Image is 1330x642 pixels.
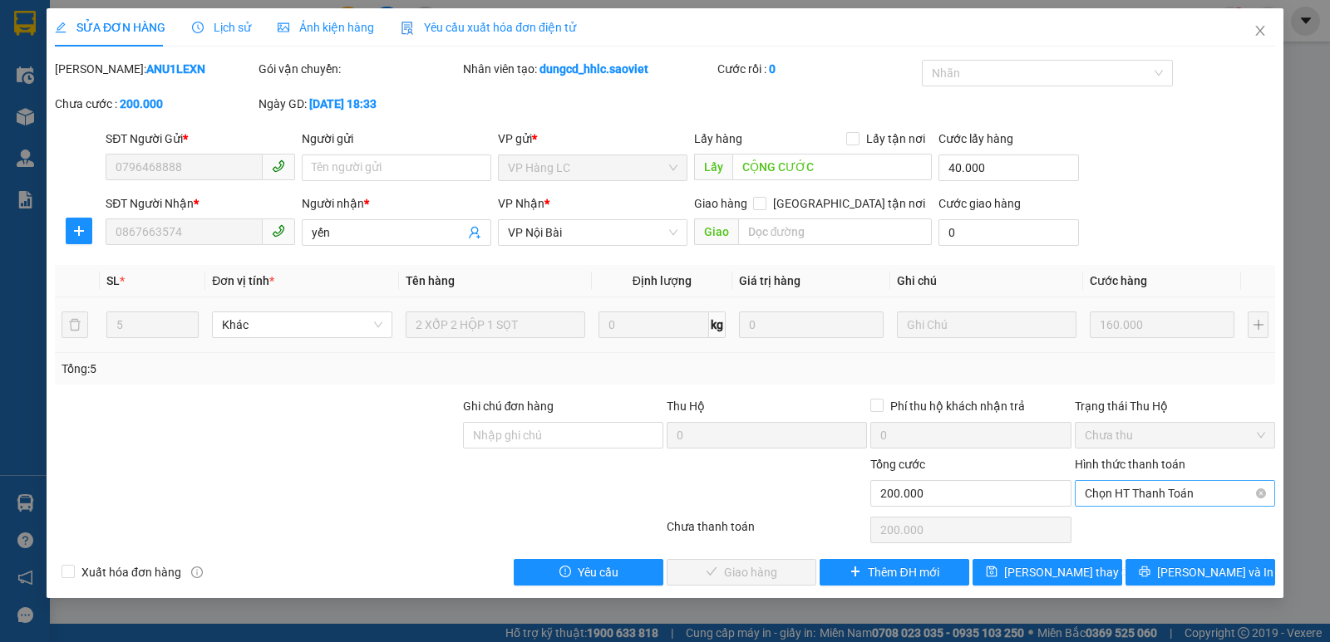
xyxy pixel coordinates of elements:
[739,274,800,287] span: Giá trị hàng
[62,360,515,378] div: Tổng: 5
[694,218,738,245] span: Giao
[1090,311,1234,338] input: 0
[278,22,289,33] span: picture
[739,311,884,338] input: 0
[259,95,459,113] div: Ngày GD:
[498,197,544,210] span: VP Nhận
[463,422,663,448] input: Ghi chú đơn hàng
[272,224,285,238] span: phone
[1090,274,1147,287] span: Cước hàng
[667,399,705,413] span: Thu Hộ
[1248,311,1268,338] button: plus
[884,397,1032,415] span: Phí thu hộ khách nhận trả
[55,21,165,34] span: SỬA ĐƠN HÀNG
[55,22,66,33] span: edit
[192,21,251,34] span: Lịch sử
[259,60,459,78] div: Gói vận chuyển:
[406,274,455,287] span: Tên hàng
[766,194,932,213] span: [GEOGRAPHIC_DATA] tận nơi
[850,566,861,579] span: plus
[106,274,120,287] span: SL
[578,563,618,581] span: Yêu cầu
[309,97,377,110] b: [DATE] 18:33
[1085,481,1265,506] span: Chọn HT Thanh Toán
[694,197,747,210] span: Giao hàng
[769,62,776,76] b: 0
[1075,458,1185,471] label: Hình thức thanh toán
[890,265,1083,297] th: Ghi chú
[738,218,933,245] input: Dọc đường
[401,22,414,35] img: icon
[868,563,938,581] span: Thêm ĐH mới
[66,218,92,244] button: plus
[539,62,648,76] b: dungcd_hhlc.saoviet
[191,566,203,578] span: info-circle
[1075,397,1275,415] div: Trạng thái Thu Hộ
[302,194,491,213] div: Người nhận
[732,154,933,180] input: Dọc đường
[106,130,295,148] div: SĐT Người Gửi
[559,566,571,579] span: exclamation-circle
[498,130,687,148] div: VP gửi
[694,154,732,180] span: Lấy
[508,155,677,180] span: VP Hàng LC
[1256,488,1266,498] span: close-circle
[514,559,663,586] button: exclamation-circleYêu cầu
[897,311,1076,338] input: Ghi Chú
[938,197,1021,210] label: Cước giao hàng
[468,226,481,239] span: user-add
[463,60,715,78] div: Nhân viên tạo:
[106,194,295,213] div: SĐT Người Nhận
[1085,423,1265,448] span: Chưa thu
[278,21,374,34] span: Ảnh kiện hàng
[1254,24,1267,37] span: close
[55,95,255,113] div: Chưa cước :
[973,559,1122,586] button: save[PERSON_NAME] thay đổi
[120,97,163,110] b: 200.000
[694,132,742,145] span: Lấy hàng
[222,312,382,337] span: Khác
[212,274,274,287] span: Đơn vị tính
[62,311,88,338] button: delete
[272,159,285,173] span: phone
[667,559,816,586] button: checkGiao hàng
[633,274,692,287] span: Định lượng
[870,458,925,471] span: Tổng cước
[938,154,1079,181] input: Cước lấy hàng
[401,21,576,34] span: Yêu cầu xuất hóa đơn điện tử
[665,517,869,546] div: Chưa thanh toán
[146,62,205,76] b: ANU1LEXN
[860,130,932,148] span: Lấy tận nơi
[75,563,188,581] span: Xuất hóa đơn hàng
[406,311,585,338] input: VD: Bàn, Ghế
[1004,563,1137,581] span: [PERSON_NAME] thay đổi
[463,399,554,413] label: Ghi chú đơn hàng
[938,219,1079,246] input: Cước giao hàng
[1126,559,1275,586] button: printer[PERSON_NAME] và In
[302,130,491,148] div: Người gửi
[55,60,255,78] div: [PERSON_NAME]:
[986,566,997,579] span: save
[66,224,91,238] span: plus
[1139,566,1150,579] span: printer
[938,132,1013,145] label: Cước lấy hàng
[820,559,969,586] button: plusThêm ĐH mới
[1157,563,1273,581] span: [PERSON_NAME] và In
[508,220,677,245] span: VP Nội Bài
[709,311,726,338] span: kg
[717,60,918,78] div: Cước rồi :
[192,22,204,33] span: clock-circle
[1237,8,1283,55] button: Close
